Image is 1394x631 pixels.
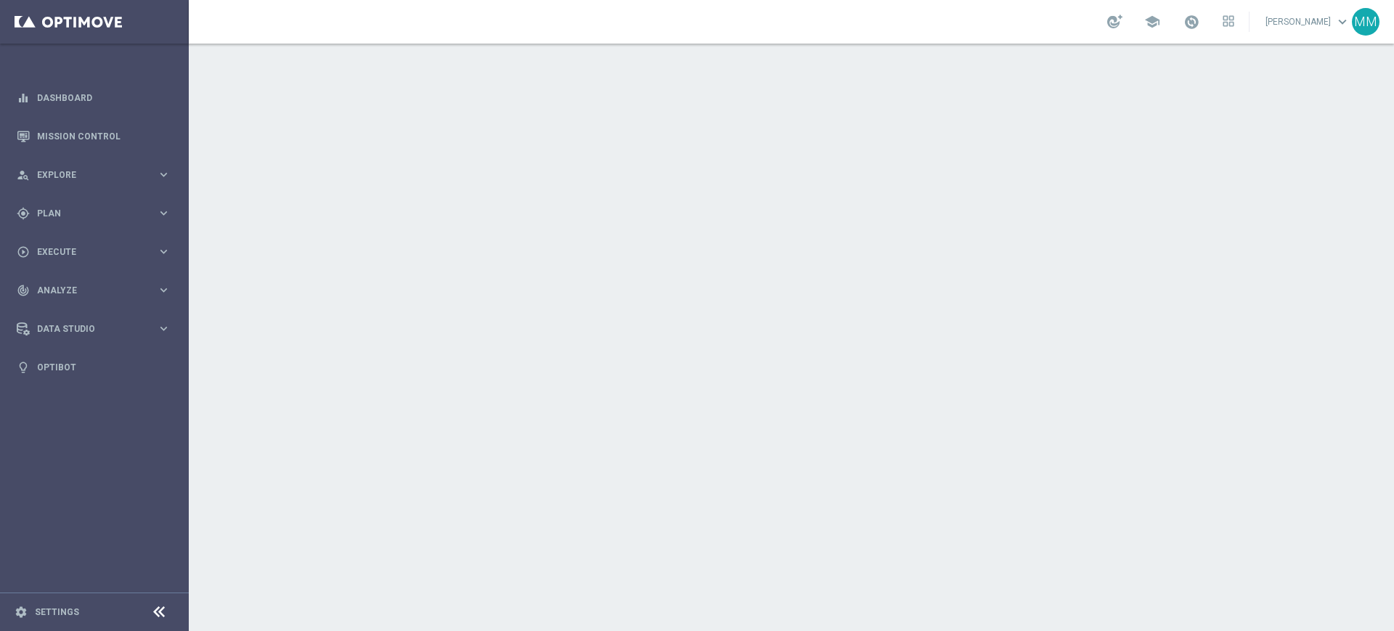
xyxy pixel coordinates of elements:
div: Mission Control [17,117,171,155]
i: keyboard_arrow_right [157,322,171,335]
button: track_changes Analyze keyboard_arrow_right [16,285,171,296]
i: settings [15,606,28,619]
button: Mission Control [16,131,171,142]
a: Dashboard [37,78,171,117]
span: Explore [37,171,157,179]
i: keyboard_arrow_right [157,168,171,182]
button: Data Studio keyboard_arrow_right [16,323,171,335]
i: keyboard_arrow_right [157,283,171,297]
i: keyboard_arrow_right [157,245,171,258]
div: Analyze [17,284,157,297]
button: person_search Explore keyboard_arrow_right [16,169,171,181]
span: Execute [37,248,157,256]
a: [PERSON_NAME]keyboard_arrow_down [1264,11,1352,33]
a: Mission Control [37,117,171,155]
span: Data Studio [37,325,157,333]
span: Analyze [37,286,157,295]
i: play_circle_outline [17,245,30,258]
div: Data Studio [17,322,157,335]
button: play_circle_outline Execute keyboard_arrow_right [16,246,171,258]
a: Settings [35,608,79,616]
i: track_changes [17,284,30,297]
i: lightbulb [17,361,30,374]
span: school [1144,14,1160,30]
i: gps_fixed [17,207,30,220]
div: Dashboard [17,78,171,117]
div: Plan [17,207,157,220]
button: lightbulb Optibot [16,362,171,373]
div: Execute [17,245,157,258]
span: Plan [37,209,157,218]
span: keyboard_arrow_down [1334,14,1350,30]
div: MM [1352,8,1379,36]
i: keyboard_arrow_right [157,206,171,220]
i: equalizer [17,91,30,105]
button: equalizer Dashboard [16,92,171,104]
div: Optibot [17,348,171,386]
i: person_search [17,168,30,182]
a: Optibot [37,348,171,386]
button: gps_fixed Plan keyboard_arrow_right [16,208,171,219]
div: Explore [17,168,157,182]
